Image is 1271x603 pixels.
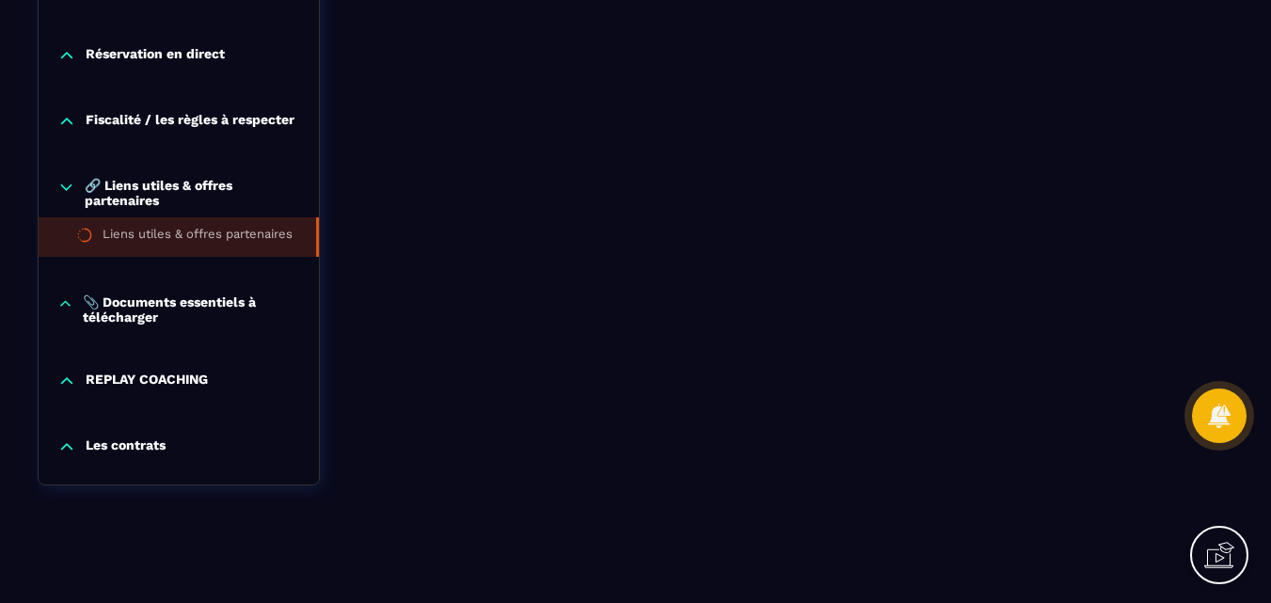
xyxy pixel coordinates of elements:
div: Liens utiles & offres partenaires [103,227,293,247]
p: 📎 Documents essentiels à télécharger [83,294,300,325]
p: Les contrats [86,437,166,456]
p: 🔗 Liens utiles & offres partenaires [85,178,300,208]
p: Fiscalité / les règles à respecter [86,112,294,131]
p: Réservation en direct [86,46,225,65]
p: REPLAY COACHING [86,372,208,390]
